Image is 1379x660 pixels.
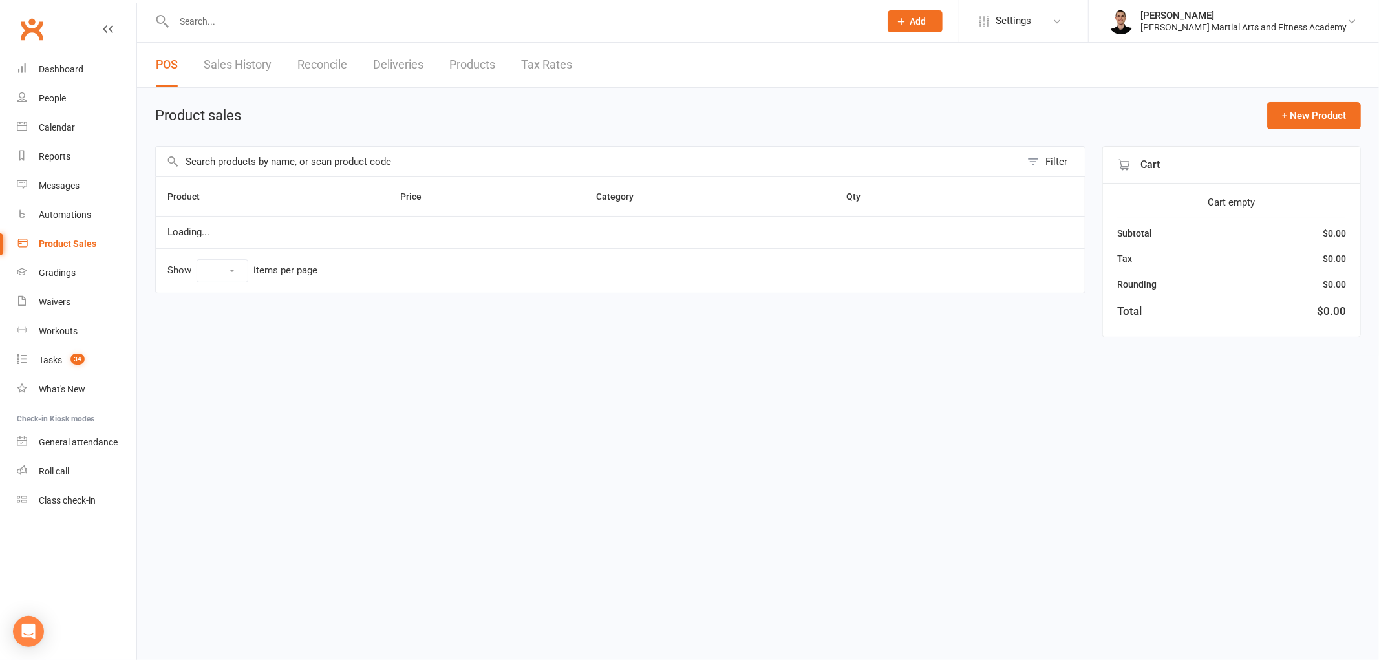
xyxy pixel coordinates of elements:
[373,43,423,87] a: Deliveries
[170,12,871,30] input: Search...
[17,142,136,171] a: Reports
[1103,147,1360,184] div: Cart
[910,16,926,27] span: Add
[1117,303,1142,320] div: Total
[156,147,1021,176] input: Search products by name, or scan product code
[39,326,78,336] div: Workouts
[17,259,136,288] a: Gradings
[17,457,136,486] a: Roll call
[1323,226,1346,240] div: $0.00
[156,216,1085,248] td: Loading...
[996,6,1031,36] span: Settings
[17,55,136,84] a: Dashboard
[1117,251,1132,266] div: Tax
[39,93,66,103] div: People
[13,616,44,647] div: Open Intercom Messenger
[167,259,317,282] div: Show
[17,84,136,113] a: People
[400,189,436,204] button: Price
[39,355,62,365] div: Tasks
[1117,277,1157,292] div: Rounding
[39,268,76,278] div: Gradings
[297,43,347,87] a: Reconcile
[253,265,317,276] div: items per page
[156,43,178,87] a: POS
[17,346,136,375] a: Tasks 34
[596,189,648,204] button: Category
[17,229,136,259] a: Product Sales
[17,486,136,515] a: Class kiosk mode
[17,113,136,142] a: Calendar
[39,466,69,476] div: Roll call
[39,209,91,220] div: Automations
[17,317,136,346] a: Workouts
[17,375,136,404] a: What's New
[1140,21,1347,33] div: [PERSON_NAME] Martial Arts and Fitness Academy
[1140,10,1347,21] div: [PERSON_NAME]
[1317,303,1346,320] div: $0.00
[16,13,48,45] a: Clubworx
[846,191,875,202] span: Qty
[1117,195,1346,210] div: Cart empty
[39,151,70,162] div: Reports
[1117,226,1152,240] div: Subtotal
[39,384,85,394] div: What's New
[888,10,943,32] button: Add
[167,189,214,204] button: Product
[204,43,272,87] a: Sales History
[39,180,80,191] div: Messages
[39,64,83,74] div: Dashboard
[1045,154,1067,169] div: Filter
[155,108,241,123] h1: Product sales
[39,297,70,307] div: Waivers
[39,239,96,249] div: Product Sales
[1021,147,1085,176] button: Filter
[17,288,136,317] a: Waivers
[17,171,136,200] a: Messages
[449,43,495,87] a: Products
[39,122,75,133] div: Calendar
[521,43,572,87] a: Tax Rates
[1323,251,1346,266] div: $0.00
[17,428,136,457] a: General attendance kiosk mode
[39,495,96,506] div: Class check-in
[167,191,214,202] span: Product
[1108,8,1134,34] img: thumb_image1729140307.png
[400,191,436,202] span: Price
[1267,102,1361,129] button: + New Product
[70,354,85,365] span: 34
[39,437,118,447] div: General attendance
[17,200,136,229] a: Automations
[1323,277,1346,292] div: $0.00
[846,189,875,204] button: Qty
[596,191,648,202] span: Category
